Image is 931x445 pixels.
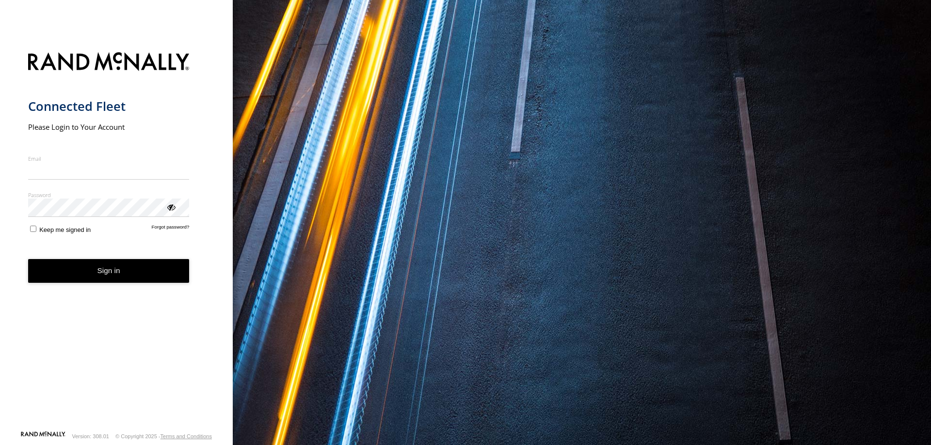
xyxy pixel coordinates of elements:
[30,226,36,232] input: Keep me signed in
[28,259,190,283] button: Sign in
[39,226,91,233] span: Keep me signed in
[28,155,190,162] label: Email
[166,202,176,212] div: ViewPassword
[72,433,109,439] div: Version: 308.01
[28,46,205,430] form: main
[28,122,190,132] h2: Please Login to Your Account
[28,50,190,75] img: Rand McNally
[28,98,190,114] h1: Connected Fleet
[152,224,190,233] a: Forgot password?
[28,191,190,199] label: Password
[161,433,212,439] a: Terms and Conditions
[115,433,212,439] div: © Copyright 2025 -
[21,431,65,441] a: Visit our Website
